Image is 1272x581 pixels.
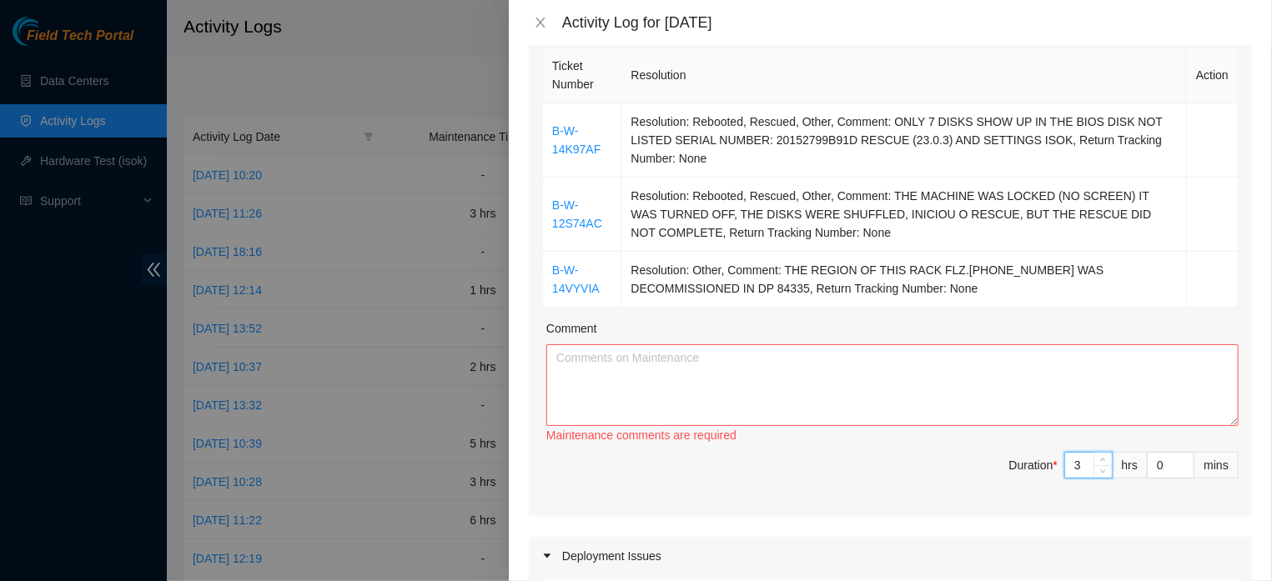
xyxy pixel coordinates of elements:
button: Close [529,15,552,31]
span: Increase Value [1094,453,1112,465]
td: Resolution: Rebooted, Rescued, Other, Comment: THE MACHINE WAS LOCKED (NO SCREEN) IT WAS TURNED O... [621,178,1187,252]
label: Comment [546,319,597,338]
div: Duration [1009,456,1058,474]
td: Resolution: Other, Comment: THE REGION OF THIS RACK FLZ.[PHONE_NUMBER] WAS DECOMMISSIONED IN DP 8... [621,252,1187,308]
span: caret-right [542,551,552,561]
div: hrs [1113,452,1148,478]
a: B-W-14VYVIA [552,263,600,295]
th: Ticket Number [543,48,621,103]
a: B-W-12S74AC [552,198,602,230]
div: Activity Log for [DATE] [562,13,1252,32]
div: Maintenance comments are required [546,426,1239,444]
span: close [534,16,547,29]
td: Resolution: Rebooted, Rescued, Other, Comment: ONLY 7 DISKS SHOW UP IN THE BIOS DISK NOT LISTED S... [621,103,1187,178]
span: Decrease Value [1094,465,1112,478]
textarea: Comment [546,344,1239,426]
th: Resolution [621,48,1187,103]
div: Deployment Issues [529,537,1252,575]
th: Action [1187,48,1239,103]
div: mins [1194,452,1239,478]
a: B-W-14K97AF [552,124,601,156]
span: up [1099,454,1109,464]
span: down [1099,467,1109,477]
